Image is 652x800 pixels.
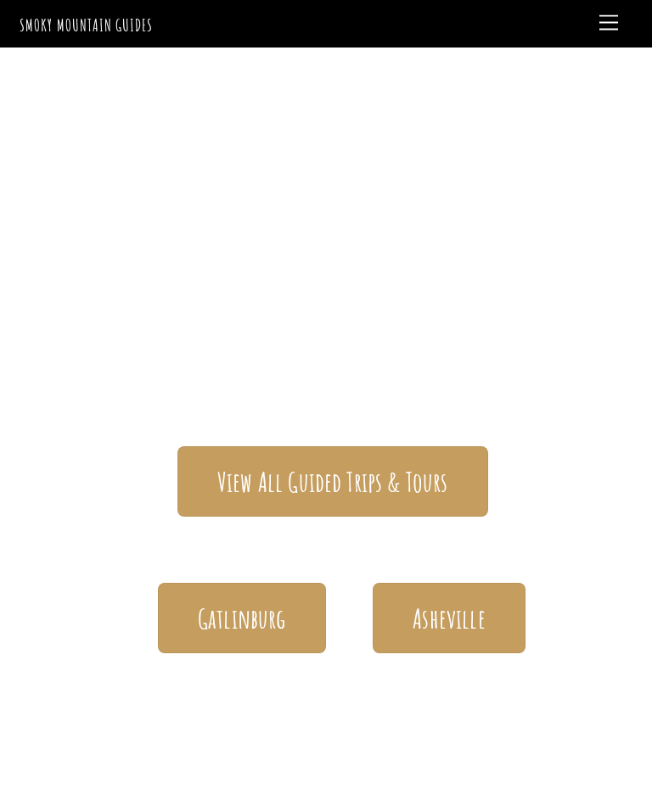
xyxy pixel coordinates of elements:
span: View All Guided Trips & Tours [217,464,448,499]
a: Gatlinburg [158,583,326,653]
span: The ONLY one-stop, full Service Guide Company for the Gatlinburg and [GEOGRAPHIC_DATA] side of th... [20,210,632,396]
a: View All Guided Trips & Tours [177,446,488,517]
a: Menu [592,7,626,40]
h1: Your adventure starts here. [20,733,632,772]
span: Gatlinburg [198,601,286,635]
a: Asheville [373,583,526,653]
span: Smoky Mountain Guides [20,145,632,210]
span: Asheville [413,601,485,635]
a: Smoky Mountain Guides [20,14,153,36]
